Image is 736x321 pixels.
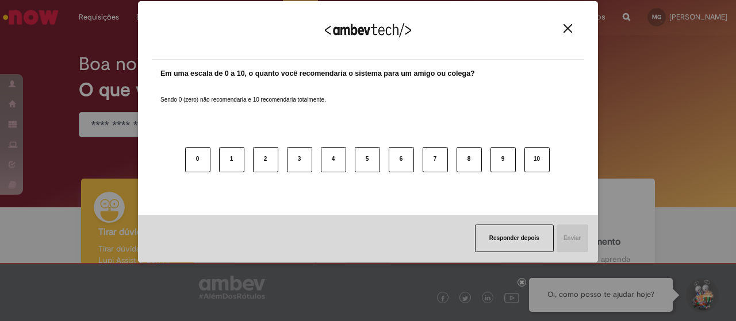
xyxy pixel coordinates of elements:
button: Close [560,24,576,33]
button: 8 [457,147,482,172]
img: Logo Ambevtech [325,23,411,37]
button: 6 [389,147,414,172]
button: 7 [423,147,448,172]
button: Responder depois [475,225,554,252]
button: 0 [185,147,210,172]
button: 1 [219,147,244,172]
img: Close [563,24,572,33]
button: 5 [355,147,380,172]
button: 3 [287,147,312,172]
label: Sendo 0 (zero) não recomendaria e 10 recomendaria totalmente. [160,82,326,104]
button: 10 [524,147,550,172]
button: 4 [321,147,346,172]
button: 9 [490,147,516,172]
button: 2 [253,147,278,172]
label: Em uma escala de 0 a 10, o quanto você recomendaria o sistema para um amigo ou colega? [160,68,475,79]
